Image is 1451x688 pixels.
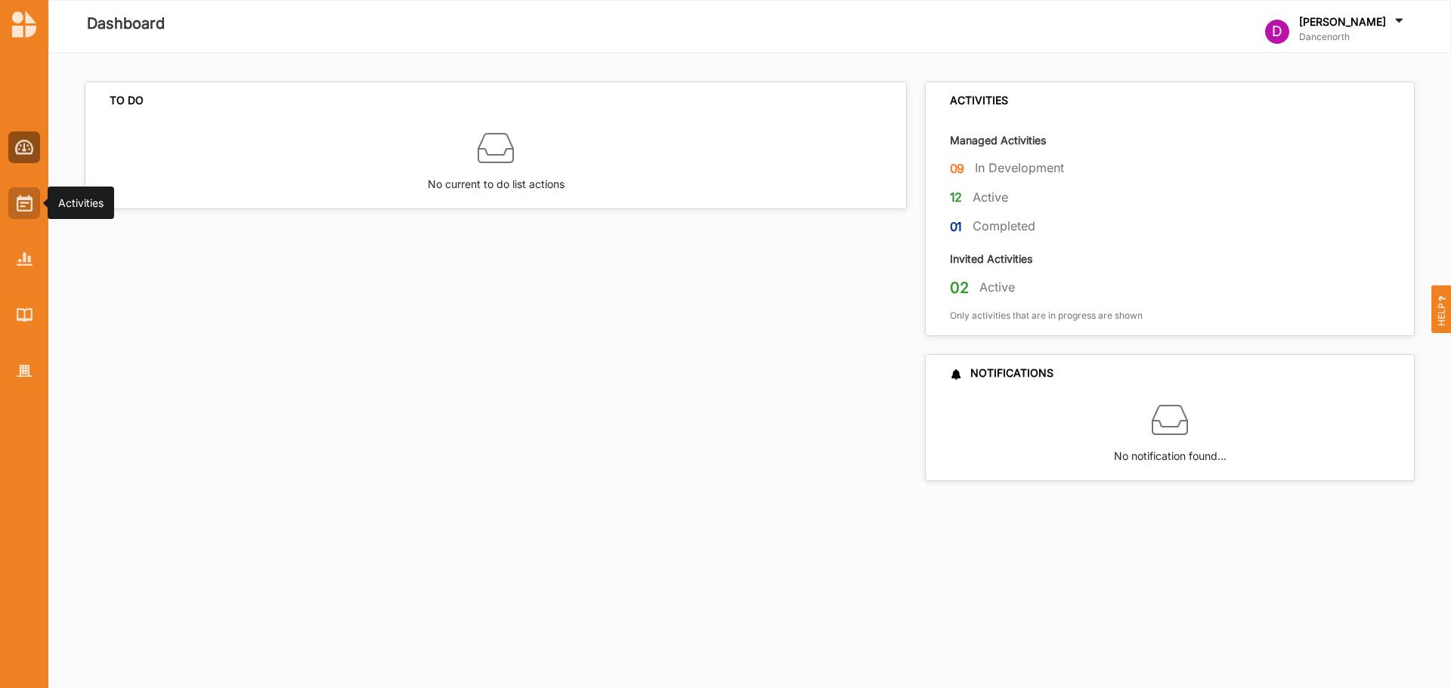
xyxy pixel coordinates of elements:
[17,252,32,265] img: Reports
[478,130,514,166] img: box
[973,190,1008,205] label: Active
[1152,402,1188,438] img: box
[950,159,965,178] label: 09
[1299,31,1406,43] label: Dancenorth
[8,131,40,163] a: Dashboard
[950,366,1053,380] div: NOTIFICATIONS
[975,160,1064,176] label: In Development
[950,218,963,236] label: 01
[17,195,32,211] img: Activities
[17,365,32,378] img: Organisation
[8,187,40,219] a: Activities
[1265,20,1289,44] div: D
[950,133,1046,147] label: Managed Activities
[1299,15,1386,29] label: [PERSON_NAME]
[17,308,32,321] img: Library
[950,278,969,298] label: 02
[8,299,40,331] a: Library
[15,140,34,155] img: Dashboard
[87,11,165,36] label: Dashboard
[1114,438,1227,464] label: No notification found…
[950,310,1143,322] label: Only activities that are in progress are shown
[8,355,40,387] a: Organisation
[12,11,36,38] img: logo
[950,188,963,207] label: 12
[58,196,104,211] div: Activities
[8,243,40,275] a: Reports
[950,251,1032,266] label: Invited Activities
[110,94,144,107] div: TO DO
[973,218,1035,234] label: Completed
[950,94,1008,107] div: ACTIVITIES
[979,279,1015,295] label: Active
[428,166,565,193] label: No current to do list actions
